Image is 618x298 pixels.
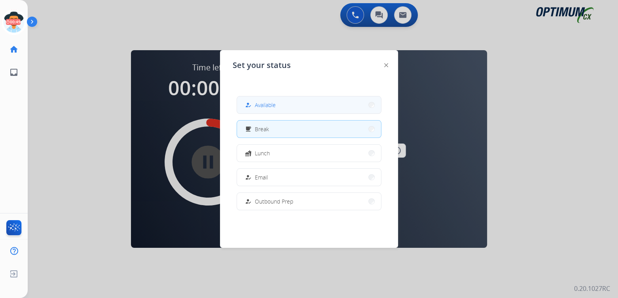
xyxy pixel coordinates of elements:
mat-icon: home [9,45,19,54]
img: close-button [384,63,388,67]
button: Outbound Prep [237,193,381,210]
button: Break [237,121,381,138]
mat-icon: inbox [9,68,19,77]
button: Available [237,96,381,113]
mat-icon: how_to_reg [245,198,252,205]
span: Lunch [255,149,270,157]
mat-icon: fastfood [245,150,252,157]
mat-icon: free_breakfast [245,126,252,132]
span: Break [255,125,269,133]
p: 0.20.1027RC [574,284,610,293]
span: Email [255,173,268,181]
button: Email [237,169,381,186]
span: Set your status [233,60,291,71]
mat-icon: how_to_reg [245,102,252,108]
button: Lunch [237,145,381,162]
mat-icon: how_to_reg [245,174,252,181]
span: Outbound Prep [255,197,293,206]
span: Available [255,101,276,109]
